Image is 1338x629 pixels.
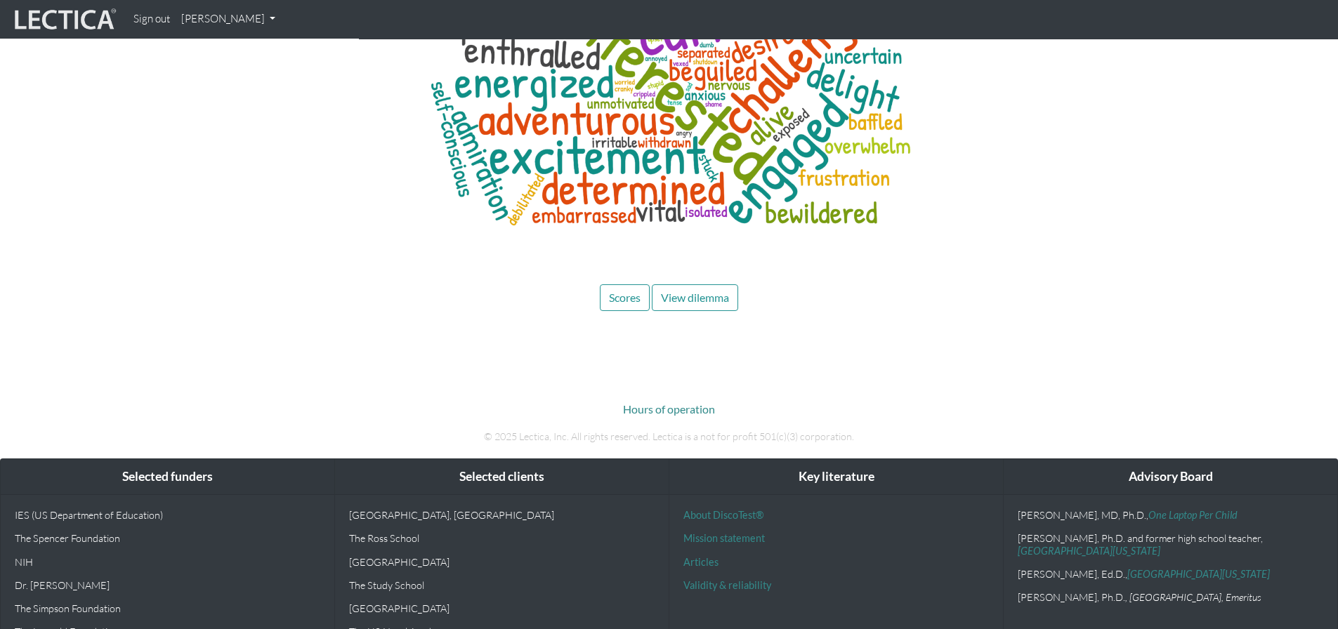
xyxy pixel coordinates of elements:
[652,284,738,311] button: View dilemma
[600,284,650,311] button: Scores
[1148,509,1238,521] a: One Laptop Per Child
[683,556,719,568] a: Articles
[1018,532,1323,557] p: [PERSON_NAME], Ph.D. and former high school teacher,
[349,579,655,591] p: The Study School
[1018,509,1323,521] p: [PERSON_NAME], MD, Ph.D.,
[15,579,320,591] p: Dr. [PERSON_NAME]
[1127,568,1270,580] a: [GEOGRAPHIC_DATA][US_STATE]
[280,429,1059,444] p: © 2025 Lectica, Inc. All rights reserved. Lectica is a not for profit 501(c)(3) corporation.
[349,509,655,521] p: [GEOGRAPHIC_DATA], [GEOGRAPHIC_DATA]
[11,6,117,33] img: lecticalive
[1004,459,1337,495] div: Advisory Board
[1125,591,1261,603] em: , [GEOGRAPHIC_DATA], Emeritus
[669,459,1003,495] div: Key literature
[683,532,765,544] a: Mission statement
[1,459,334,495] div: Selected funders
[661,291,729,304] span: View dilemma
[349,556,655,568] p: [GEOGRAPHIC_DATA]
[609,291,641,304] span: Scores
[335,459,669,495] div: Selected clients
[623,402,715,416] a: Hours of operation
[15,556,320,568] p: NIH
[15,509,320,521] p: IES (US Department of Education)
[176,6,281,33] a: [PERSON_NAME]
[1018,545,1160,557] a: [GEOGRAPHIC_DATA][US_STATE]
[349,532,655,544] p: The Ross School
[1018,568,1323,580] p: [PERSON_NAME], Ed.D.,
[349,602,655,614] p: [GEOGRAPHIC_DATA]
[128,6,176,33] a: Sign out
[683,509,763,521] a: About DiscoTest®
[15,532,320,544] p: The Spencer Foundation
[683,579,771,591] a: Validity & reliability
[15,602,320,614] p: The Simpson Foundation
[1018,591,1323,603] p: [PERSON_NAME], Ph.D.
